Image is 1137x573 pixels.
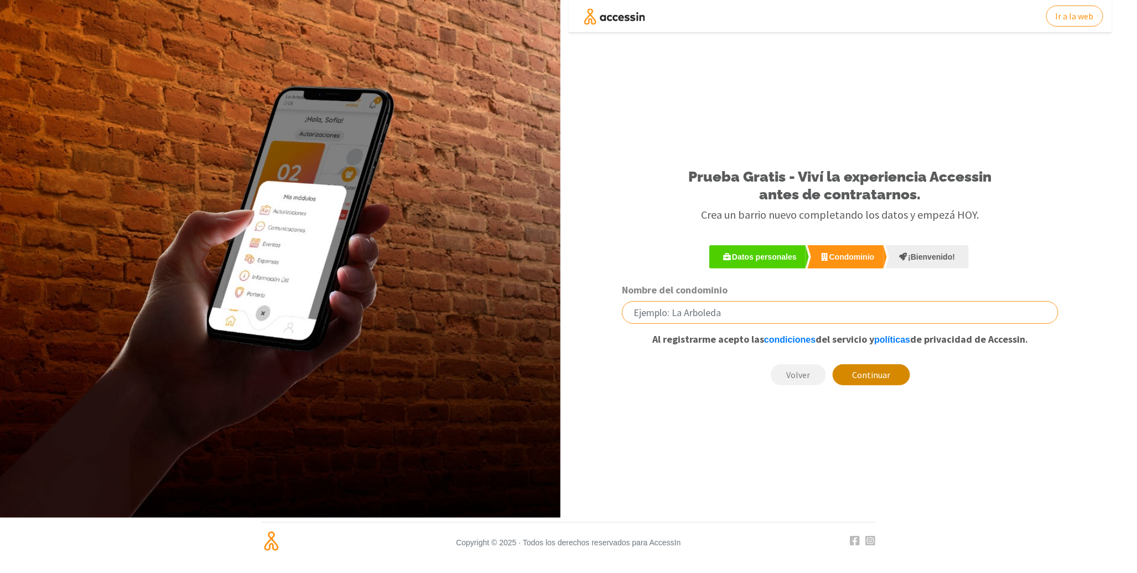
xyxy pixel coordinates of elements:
[622,301,1058,324] input: Ejemplo: La Arboleda
[262,531,281,551] img: Isologo
[652,333,1028,347] p: Al registrarme acepto las del servicio y de privacidad de Accessin.
[577,208,1104,222] h3: Crea un barrio nuevo completando los datos y empezá HOY.
[1046,6,1103,27] a: Ir a la web
[874,335,910,344] a: políticas
[709,245,806,269] a: Datos personales
[833,364,910,385] button: Continuar
[808,245,884,269] a: Condominio
[577,168,1104,203] h1: Prueba Gratis - Viví la experiencia Accessin antes de contratarnos.
[622,283,728,297] label: Nombre del condominio
[771,364,826,385] button: Volver
[886,245,969,269] a: ¡Bienvenido!
[367,531,771,554] small: Copyright © 2025 · Todos los derechos reservados para AccessIn
[578,8,652,25] img: AccessIn
[764,335,816,344] a: condiciones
